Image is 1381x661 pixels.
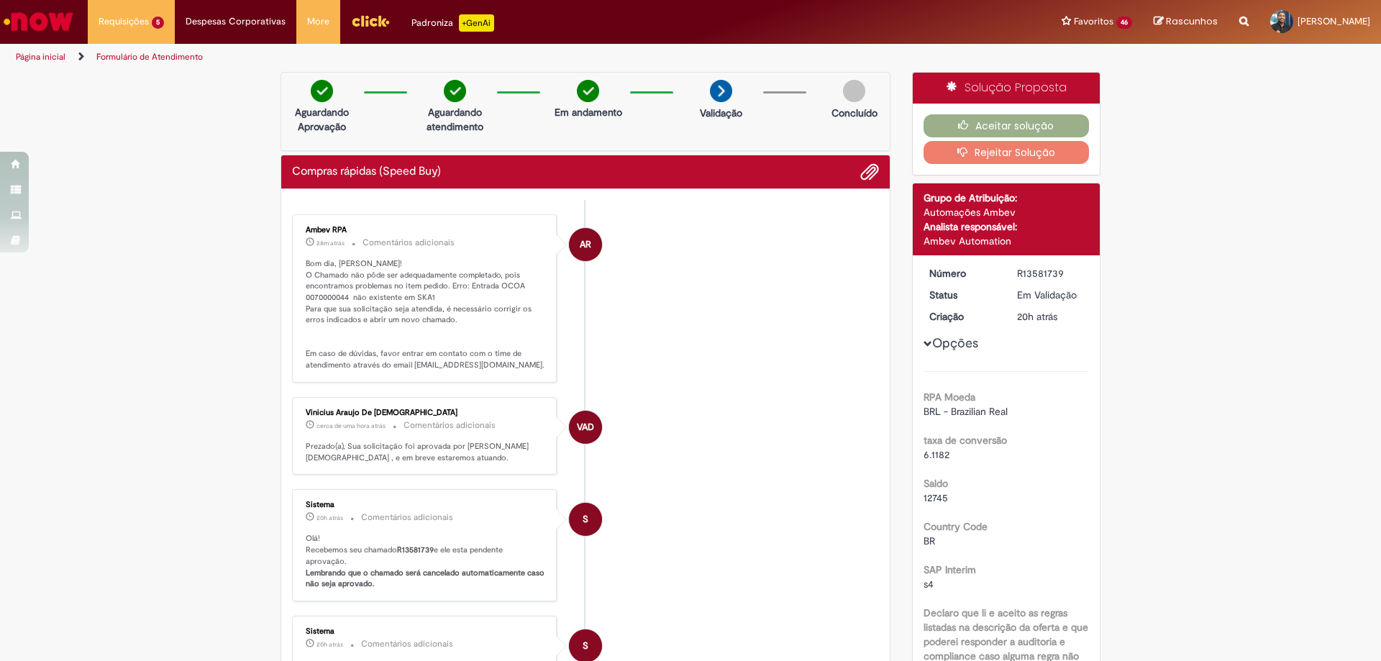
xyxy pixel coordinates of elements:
p: Concluído [831,106,878,120]
p: Bom dia, [PERSON_NAME]! O Chamado não pôde ser adequadamente completado, pois encontramos problem... [306,258,545,371]
span: 28m atrás [316,239,345,247]
p: Aguardando Aprovação [287,105,357,134]
dt: Criação [919,309,1007,324]
a: Página inicial [16,51,65,63]
div: System [569,503,602,536]
small: Comentários adicionais [361,638,453,650]
span: S [583,502,588,537]
span: [PERSON_NAME] [1298,15,1370,27]
div: 30/09/2025 14:10:37 [1017,309,1084,324]
span: 20h atrás [316,514,343,522]
b: Saldo [924,477,948,490]
time: 30/09/2025 14:10:45 [316,640,343,649]
img: ServiceNow [1,7,76,36]
time: 30/09/2025 14:10:49 [316,514,343,522]
div: Grupo de Atribuição: [924,191,1090,205]
span: 20h atrás [1017,310,1057,323]
p: Aguardando atendimento [420,105,490,134]
small: Comentários adicionais [361,511,453,524]
div: Em Validação [1017,288,1084,302]
ul: Trilhas de página [11,44,910,70]
b: Lembrando que o chamado será cancelado automaticamente caso não seja aprovado. [306,567,547,590]
span: AR [580,227,591,262]
div: Padroniza [411,14,494,32]
img: arrow-next.png [710,80,732,102]
div: Vinicius Araujo De Jesus [569,411,602,444]
span: Rascunhos [1166,14,1218,28]
span: More [307,14,329,29]
span: Requisições [99,14,149,29]
div: Analista responsável: [924,219,1090,234]
span: Despesas Corporativas [186,14,286,29]
span: s4 [924,578,934,591]
span: BRL - Brazilian Real [924,405,1008,418]
p: Olá! Recebemos seu chamado e ele esta pendente aprovação. [306,533,545,590]
span: cerca de uma hora atrás [316,421,386,430]
div: Vinicius Araujo De [DEMOGRAPHIC_DATA] [306,409,545,417]
div: R13581739 [1017,266,1084,281]
span: 46 [1116,17,1132,29]
button: Adicionar anexos [860,163,879,181]
img: img-circle-grey.png [843,80,865,102]
div: Solução Proposta [913,73,1100,104]
b: RPA Moeda [924,391,975,404]
img: click_logo_yellow_360x200.png [351,10,390,32]
span: VAD [577,410,594,445]
time: 30/09/2025 14:10:37 [1017,310,1057,323]
img: check-circle-green.png [311,80,333,102]
span: 6.1182 [924,448,949,461]
button: Rejeitar Solução [924,141,1090,164]
div: Automações Ambev [924,205,1090,219]
p: Prezado(a), Sua solicitação foi aprovada por [PERSON_NAME][DEMOGRAPHIC_DATA] , e em breve estarem... [306,441,545,463]
p: +GenAi [459,14,494,32]
dt: Status [919,288,1007,302]
img: check-circle-green.png [444,80,466,102]
span: BR [924,534,935,547]
img: check-circle-green.png [577,80,599,102]
p: Validação [700,106,742,120]
span: 5 [152,17,164,29]
div: Sistema [306,501,545,509]
h2: Compras rápidas (Speed Buy) Histórico de tíquete [292,165,441,178]
time: 01/10/2025 09:19:30 [316,239,345,247]
button: Aceitar solução [924,114,1090,137]
div: Ambev Automation [924,234,1090,248]
a: Formulário de Atendimento [96,51,203,63]
div: Sistema [306,627,545,636]
time: 01/10/2025 08:59:48 [316,421,386,430]
b: taxa de conversão [924,434,1007,447]
div: Ambev RPA [569,228,602,261]
b: SAP Interim [924,563,976,576]
div: Ambev RPA [306,226,545,234]
dt: Número [919,266,1007,281]
b: Country Code [924,520,988,533]
small: Comentários adicionais [363,237,455,249]
b: R13581739 [397,544,434,555]
p: Em andamento [555,105,622,119]
span: Favoritos [1074,14,1113,29]
small: Comentários adicionais [404,419,496,432]
span: 20h atrás [316,640,343,649]
a: Rascunhos [1154,15,1218,29]
span: 12745 [924,491,948,504]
